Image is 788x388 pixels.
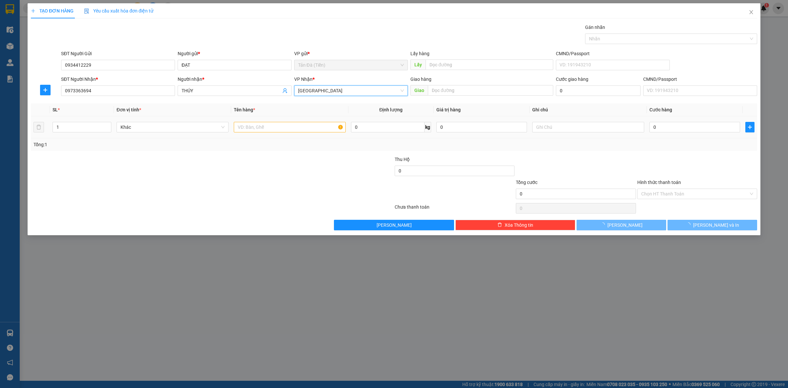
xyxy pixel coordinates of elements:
span: VP Nhận [294,77,313,82]
span: Lấy [410,59,426,70]
span: Yêu cầu xuất hóa đơn điện tử [84,8,153,13]
span: TẠO ĐƠN HÀNG [31,8,74,13]
input: Ghi Chú [532,122,644,132]
span: Xóa Thông tin [505,221,533,229]
span: delete [497,222,502,228]
span: Tên hàng [234,107,255,112]
button: plus [745,122,755,132]
span: Lấy hàng [410,51,429,56]
span: Giá trị hàng [436,107,461,112]
div: Người nhận [178,76,292,83]
div: CMND/Passport [556,50,670,57]
span: loading [600,222,607,227]
button: plus [40,85,51,95]
span: [PERSON_NAME] và In [693,221,739,229]
span: Giao hàng [410,77,431,82]
span: [PERSON_NAME] [377,221,412,229]
div: SĐT Người Gửi [61,50,175,57]
button: delete [33,122,44,132]
button: [PERSON_NAME] [334,220,454,230]
button: [PERSON_NAME] và In [668,220,757,230]
div: Tổng: 1 [33,141,304,148]
span: plus [746,125,754,130]
span: Tản Đà (Tiền) [298,60,404,70]
button: [PERSON_NAME] [577,220,666,230]
span: loading [686,222,693,227]
div: SĐT Người Nhận [61,76,175,83]
button: deleteXóa Thông tin [455,220,575,230]
div: Người gửi [178,50,292,57]
input: 0 [436,122,527,132]
span: [PERSON_NAME] [607,221,643,229]
span: Tân Châu [298,86,404,96]
span: user-add [282,88,288,93]
button: Close [742,3,760,22]
input: Dọc đường [428,85,553,96]
span: Thu Hộ [395,157,410,162]
label: Gán nhãn [585,25,605,30]
input: Cước giao hàng [556,85,641,96]
span: Đơn vị tính [117,107,141,112]
label: Cước giao hàng [556,77,588,82]
span: Cước hàng [649,107,672,112]
img: icon [84,9,89,14]
label: Hình thức thanh toán [637,180,681,185]
span: Khác [120,122,225,132]
span: Tổng cước [516,180,537,185]
div: Chưa thanh toán [394,203,515,215]
th: Ghi chú [530,103,647,116]
input: VD: Bàn, Ghế [234,122,346,132]
span: Định lượng [379,107,403,112]
div: CMND/Passport [643,76,757,83]
span: plus [40,87,50,93]
span: close [749,10,754,15]
span: Giao [410,85,428,96]
span: plus [31,9,35,13]
span: SL [53,107,58,112]
span: kg [425,122,431,132]
input: Dọc đường [426,59,553,70]
div: VP gửi [294,50,408,57]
